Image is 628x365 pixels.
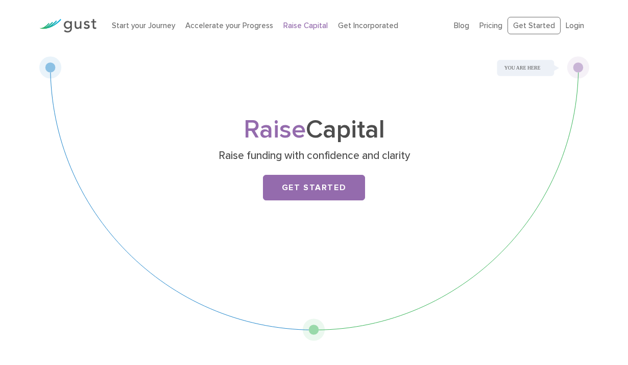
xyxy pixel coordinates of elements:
[508,17,561,35] a: Get Started
[479,21,502,30] a: Pricing
[39,19,96,33] img: Gust Logo
[112,118,516,142] h1: Capital
[338,21,398,30] a: Get Incorporated
[283,21,328,30] a: Raise Capital
[454,21,469,30] a: Blog
[566,21,584,30] a: Login
[185,21,273,30] a: Accelerate your Progress
[244,115,306,145] span: Raise
[263,175,365,200] a: Get Started
[116,149,512,163] p: Raise funding with confidence and clarity
[112,21,175,30] a: Start your Journey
